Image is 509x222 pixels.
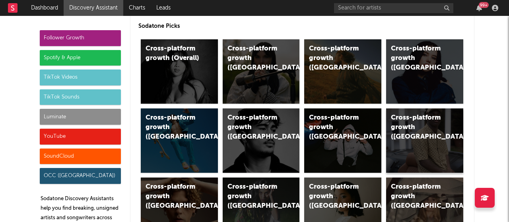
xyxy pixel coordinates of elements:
[304,108,381,173] a: Cross-platform growth ([GEOGRAPHIC_DATA]/GSA)
[40,50,121,66] div: Spotify & Apple
[309,182,363,211] div: Cross-platform growth ([GEOGRAPHIC_DATA])
[40,30,121,46] div: Follower Growth
[146,44,200,63] div: Cross-platform growth (Overall)
[309,113,363,142] div: Cross-platform growth ([GEOGRAPHIC_DATA]/GSA)
[138,21,466,31] p: Sodatone Picks
[40,89,121,105] div: TikTok Sounds
[40,168,121,184] div: OCC ([GEOGRAPHIC_DATA])
[309,44,363,73] div: Cross-platform growth ([GEOGRAPHIC_DATA])
[146,182,200,211] div: Cross-platform growth ([GEOGRAPHIC_DATA])
[40,149,121,164] div: SoundCloud
[40,109,121,125] div: Luminate
[304,39,381,104] a: Cross-platform growth ([GEOGRAPHIC_DATA])
[479,2,489,8] div: 99 +
[227,44,282,73] div: Cross-platform growth ([GEOGRAPHIC_DATA])
[391,182,445,211] div: Cross-platform growth ([GEOGRAPHIC_DATA])
[223,108,300,173] a: Cross-platform growth ([GEOGRAPHIC_DATA])
[146,113,200,142] div: Cross-platform growth ([GEOGRAPHIC_DATA])
[386,39,463,104] a: Cross-platform growth ([GEOGRAPHIC_DATA])
[227,182,282,211] div: Cross-platform growth ([GEOGRAPHIC_DATA])
[391,44,445,73] div: Cross-platform growth ([GEOGRAPHIC_DATA])
[386,108,463,173] a: Cross-platform growth ([GEOGRAPHIC_DATA])
[391,113,445,142] div: Cross-platform growth ([GEOGRAPHIC_DATA])
[227,113,282,142] div: Cross-platform growth ([GEOGRAPHIC_DATA])
[141,108,218,173] a: Cross-platform growth ([GEOGRAPHIC_DATA])
[334,3,453,13] input: Search for artists
[476,5,482,11] button: 99+
[40,129,121,145] div: YouTube
[141,39,218,104] a: Cross-platform growth (Overall)
[223,39,300,104] a: Cross-platform growth ([GEOGRAPHIC_DATA])
[40,69,121,85] div: TikTok Videos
